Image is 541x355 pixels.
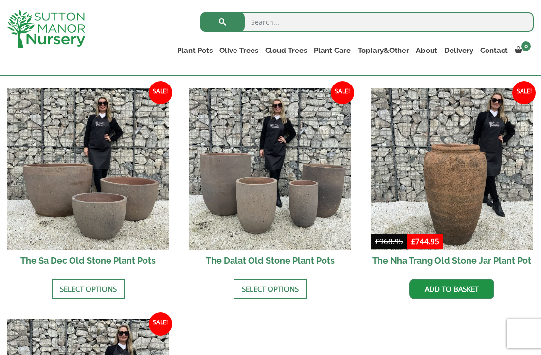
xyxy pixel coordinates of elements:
img: The Dalat Old Stone Plant Pots [189,88,351,250]
a: Sale! The Nha Trang Old Stone Jar Plant Pot [371,88,533,271]
a: Contact [477,44,511,57]
img: The Sa Dec Old Stone Plant Pots [7,88,169,250]
span: Sale! [149,312,172,336]
span: £ [375,237,379,246]
a: Olive Trees [216,44,262,57]
a: 0 [511,44,534,57]
bdi: 744.95 [411,237,439,246]
a: Sale! The Dalat Old Stone Plant Pots [189,88,351,271]
input: Search... [200,12,534,32]
a: Delivery [441,44,477,57]
img: logo [7,10,85,48]
a: Cloud Trees [262,44,310,57]
a: Add to basket: “The Nha Trang Old Stone Jar Plant Pot” [409,279,494,299]
span: Sale! [512,81,536,104]
h2: The Nha Trang Old Stone Jar Plant Pot [371,250,533,271]
img: The Nha Trang Old Stone Jar Plant Pot [371,88,533,250]
span: Sale! [331,81,354,104]
a: Select options for “The Dalat Old Stone Plant Pots” [234,279,307,299]
span: Sale! [149,81,172,104]
a: Sale! The Sa Dec Old Stone Plant Pots [7,88,169,271]
span: £ [411,237,415,246]
h2: The Sa Dec Old Stone Plant Pots [7,250,169,271]
span: 0 [521,41,531,51]
a: Plant Care [310,44,354,57]
a: Topiary&Other [354,44,413,57]
a: Plant Pots [174,44,216,57]
bdi: 968.95 [375,237,403,246]
a: About [413,44,441,57]
a: Select options for “The Sa Dec Old Stone Plant Pots” [52,279,125,299]
h2: The Dalat Old Stone Plant Pots [189,250,351,271]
